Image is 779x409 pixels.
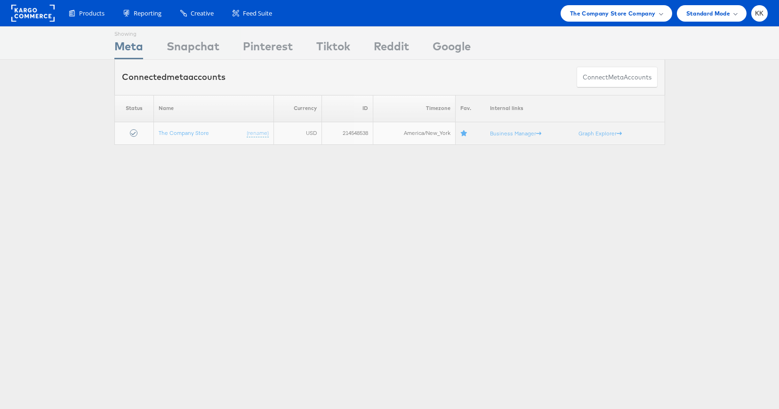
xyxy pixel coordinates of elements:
span: Creative [191,9,214,18]
a: The Company Store [159,129,209,136]
div: Google [433,38,471,59]
td: America/New_York [373,122,456,144]
span: meta [167,71,188,82]
th: Timezone [373,95,456,122]
div: Showing [114,27,143,38]
a: Graph Explorer [578,129,622,136]
th: ID [321,95,373,122]
span: KK [755,10,764,16]
a: (rename) [247,129,269,137]
span: The Company Store Company [570,8,656,18]
th: Currency [273,95,321,122]
div: Snapchat [167,38,219,59]
span: Products [79,9,104,18]
span: Standard Mode [686,8,730,18]
div: Reddit [374,38,409,59]
span: Feed Suite [243,9,272,18]
th: Name [153,95,273,122]
div: Pinterest [243,38,293,59]
div: Tiktok [316,38,350,59]
div: Connected accounts [122,71,225,83]
td: USD [273,122,321,144]
span: Reporting [134,9,161,18]
div: Meta [114,38,143,59]
a: Business Manager [490,129,541,136]
td: 214548538 [321,122,373,144]
th: Status [114,95,153,122]
button: ConnectmetaAccounts [577,67,658,88]
span: meta [608,73,624,82]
